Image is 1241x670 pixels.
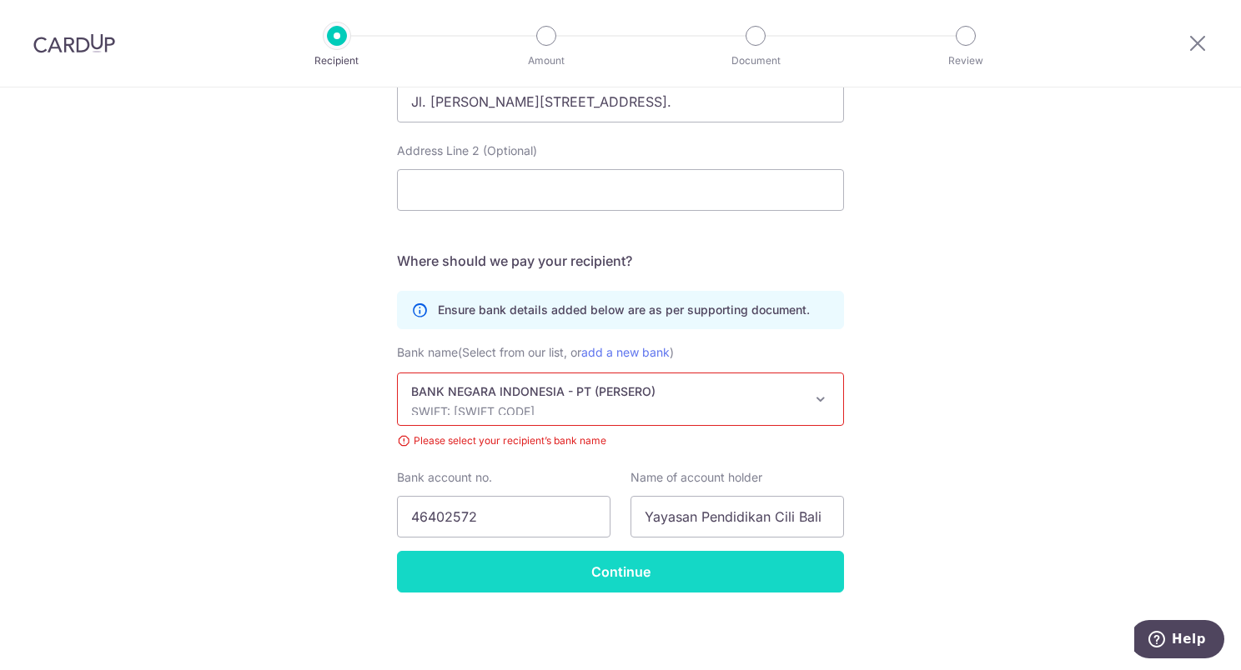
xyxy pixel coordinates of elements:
img: CardUp [33,33,115,53]
div: Please select your recipient’s bank name [397,432,844,449]
p: SWIFT: [SWIFT_CODE] [411,403,803,420]
a: add a new bank [581,345,670,359]
label: Bank account no. [397,469,492,486]
label: Address Line 2 (Optional) [397,142,537,159]
span: BANK NEGARA INDONESIA - PT (PERSERO) [397,372,844,426]
p: Recipient [275,52,399,69]
h5: Where should we pay your recipient? [397,251,844,271]
p: BANK NEGARA INDONESIA - PT (PERSERO) [411,383,803,400]
iframe: Opens a widget where you can find more information [1134,620,1224,662]
span: BANK NEGARA INDONESIA - PT (PERSERO) [398,373,843,425]
p: Review [904,52,1027,69]
input: Continue [397,551,844,592]
label: Name of account holder [631,469,762,486]
p: Ensure bank details added below are as per supporting document. [438,302,810,318]
label: Bank name [397,342,674,362]
span: (Select from our list, or ) [458,345,674,359]
p: Amount [485,52,608,69]
p: Document [694,52,817,69]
